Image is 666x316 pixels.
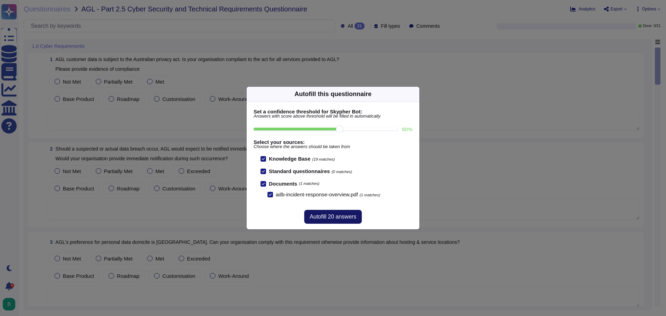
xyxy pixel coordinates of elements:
[310,214,356,220] span: Autofill 20 answers
[254,109,412,114] b: Set a confidence threshold for Skypher Bot:
[304,210,362,224] button: Autofill 20 answers
[254,139,412,145] b: Select your sources:
[360,193,380,197] span: (1 matches)
[276,191,358,197] span: adb-incident-response-overview.pdf
[269,181,297,186] b: Documents
[312,157,335,161] span: (19 matches)
[294,89,372,99] div: Autofill this questionnaire
[254,145,412,149] span: Choose where the answers should be taken from
[254,114,412,119] span: Answers with score above threshold will be filled in automatically
[332,170,352,174] span: (0 matches)
[402,127,412,132] label: 80 %
[269,156,310,162] b: Knowledge Base
[299,182,319,186] span: (1 matches)
[269,168,330,174] b: Standard questionnaires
